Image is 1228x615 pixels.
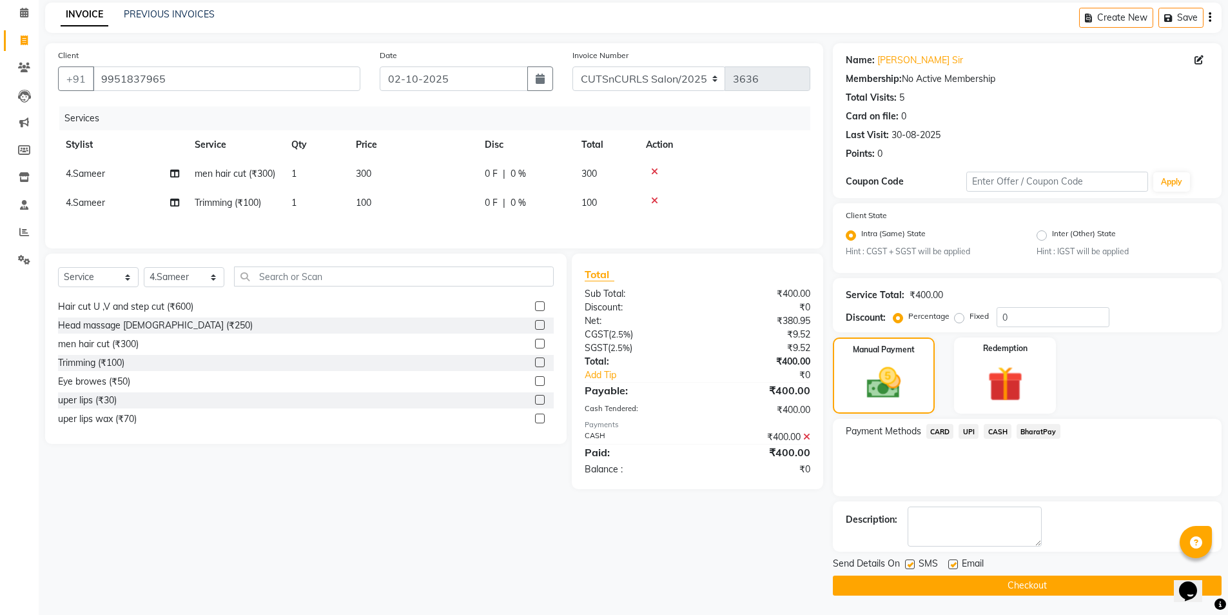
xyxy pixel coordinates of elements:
div: Service Total: [846,288,904,302]
div: ₹400.00 [697,445,820,460]
div: Payable: [575,383,697,398]
span: Total [585,268,614,281]
label: Client State [846,210,887,221]
th: Action [638,130,810,159]
label: Redemption [983,343,1028,354]
div: 0 [901,110,906,123]
th: Service [187,130,284,159]
div: ₹0 [697,463,820,476]
div: Total: [575,355,697,368]
span: Email [962,557,984,573]
label: Fixed [970,310,989,322]
div: Last Visit: [846,128,889,142]
a: Add Tip [575,368,717,382]
span: men hair cut (₹300) [195,168,275,179]
div: ₹0 [718,368,820,382]
div: ₹0 [697,301,820,314]
button: Apply [1153,172,1190,192]
span: 100 [581,197,597,208]
button: Create New [1079,8,1153,28]
div: ( ) [575,328,697,341]
span: 300 [356,168,371,179]
div: ₹400.00 [910,288,943,302]
span: | [503,196,505,210]
input: Search by Name/Mobile/Email/Code [93,66,360,91]
span: SGST [585,342,608,354]
div: ₹400.00 [697,430,820,444]
div: Sub Total: [575,287,697,301]
div: ₹380.95 [697,314,820,328]
th: Qty [284,130,348,159]
label: Inter (Other) State [1052,228,1116,243]
button: +91 [58,66,94,91]
span: 2.5% [611,329,630,339]
span: BharatPay [1017,424,1060,439]
a: PREVIOUS INVOICES [124,8,215,20]
button: Checkout [833,576,1222,596]
label: Invoice Number [572,50,629,61]
span: 4.Sameer [66,197,105,208]
a: INVOICE [61,3,108,26]
th: Total [574,130,638,159]
small: Hint : IGST will be applied [1037,246,1209,257]
div: Name: [846,54,875,67]
div: 5 [899,91,904,105]
span: 0 % [511,167,526,181]
div: Coupon Code [846,175,967,188]
div: Total Visits: [846,91,897,105]
iframe: chat widget [1174,563,1215,602]
div: Membership: [846,72,902,86]
span: 4.Sameer [66,168,105,179]
div: Head massage [DEMOGRAPHIC_DATA] (₹250) [58,319,253,332]
div: Cash Tendered: [575,403,697,417]
span: 1 [291,168,297,179]
div: Net: [575,314,697,328]
span: CGST [585,328,609,340]
label: Percentage [908,310,950,322]
div: No Active Membership [846,72,1209,86]
span: UPI [959,424,979,439]
label: Client [58,50,79,61]
div: 0 [877,147,882,161]
small: Hint : CGST + SGST will be applied [846,246,1018,257]
img: _gift.svg [977,362,1034,406]
div: Hair cut U ,V and step cut (₹600) [58,300,193,314]
div: Payments [585,419,810,430]
div: ₹9.52 [697,341,820,355]
span: 0 F [485,196,498,210]
span: 0 F [485,167,498,181]
a: [PERSON_NAME] Sir [877,54,963,67]
div: ₹400.00 [697,403,820,417]
span: Send Details On [833,557,900,573]
input: Search or Scan [234,267,554,287]
div: ₹400.00 [697,287,820,301]
div: men hair cut (₹300) [58,338,139,351]
label: Intra (Same) State [861,228,926,243]
div: Eye browes (₹50) [58,375,130,388]
div: ₹400.00 [697,355,820,368]
span: CARD [926,424,954,439]
th: Stylist [58,130,187,159]
img: _cash.svg [856,363,911,403]
button: Save [1158,8,1204,28]
label: Manual Payment [853,344,915,356]
div: Card on file: [846,110,899,123]
th: Disc [477,130,574,159]
div: ₹400.00 [697,383,820,398]
div: Discount: [575,301,697,314]
div: Paid: [575,445,697,460]
div: Services [59,106,820,130]
div: uper lips (₹30) [58,394,117,407]
input: Enter Offer / Coupon Code [966,172,1148,192]
span: 1 [291,197,297,208]
span: 0 % [511,196,526,210]
span: | [503,167,505,181]
div: Trimming (₹100) [58,356,124,370]
span: SMS [919,557,938,573]
div: Points: [846,147,875,161]
span: Trimming (₹100) [195,197,261,208]
span: CASH [984,424,1011,439]
div: ₹9.52 [697,328,820,341]
span: 2.5% [610,343,630,353]
th: Price [348,130,477,159]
